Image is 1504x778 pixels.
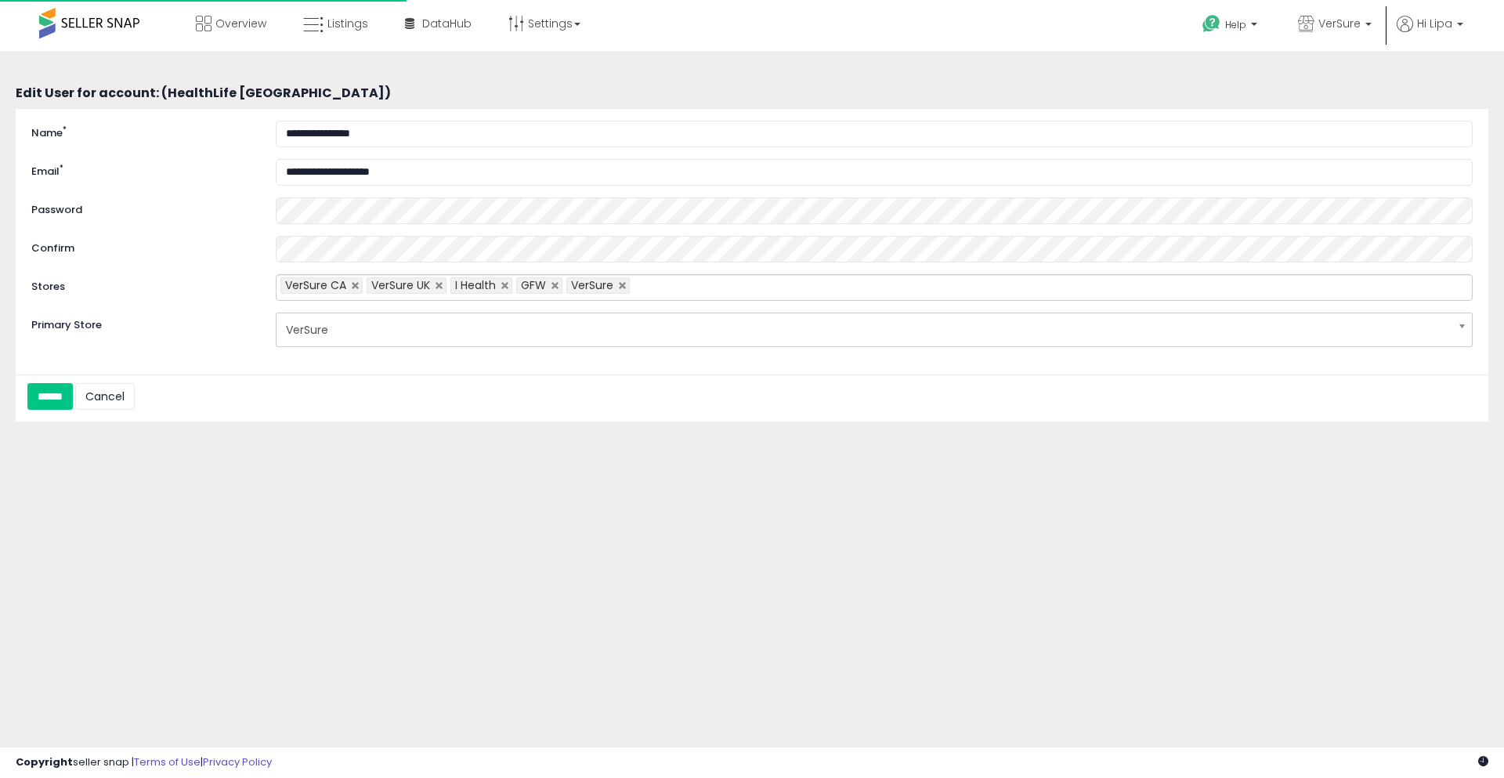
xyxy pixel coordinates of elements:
[20,313,264,333] label: Primary Store
[134,754,201,769] a: Terms of Use
[20,121,264,141] label: Name
[16,755,272,770] div: seller snap | |
[20,236,264,256] label: Confirm
[1318,16,1361,31] span: VerSure
[16,86,1488,100] h3: Edit User for account: (HealthLife [GEOGRAPHIC_DATA])
[422,16,472,31] span: DataHub
[286,317,1442,343] span: VerSure
[455,277,496,293] span: I Health
[1202,14,1221,34] i: Get Help
[1190,2,1273,51] a: Help
[1417,16,1452,31] span: Hi Lipa
[1397,16,1463,51] a: Hi Lipa
[20,197,264,218] label: Password
[285,277,346,293] span: VerSure CA
[215,16,266,31] span: Overview
[20,274,264,295] label: Stores
[20,159,264,179] label: Email
[75,383,135,410] a: Cancel
[571,277,613,293] span: VerSure
[203,754,272,769] a: Privacy Policy
[327,16,368,31] span: Listings
[16,754,73,769] strong: Copyright
[371,277,430,293] span: VerSure UK
[1225,18,1246,31] span: Help
[521,277,546,293] span: GFW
